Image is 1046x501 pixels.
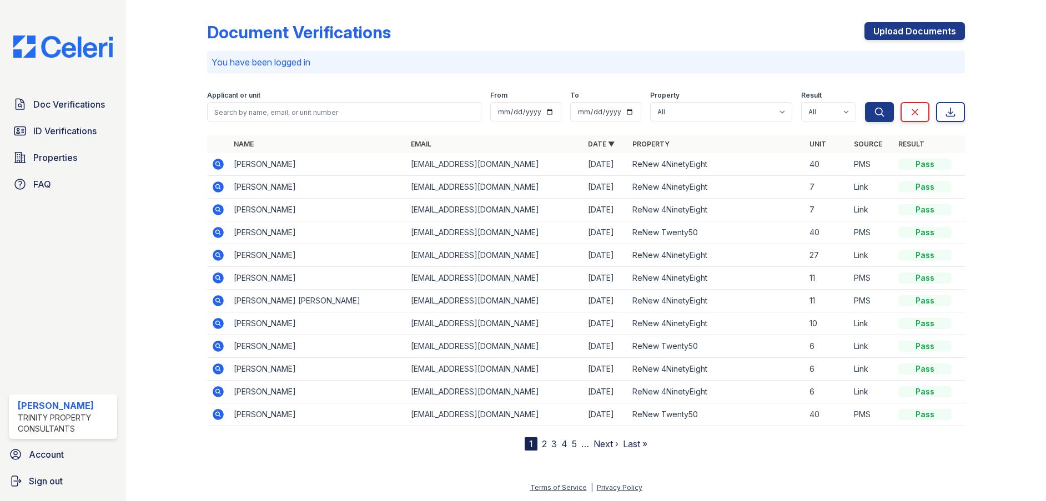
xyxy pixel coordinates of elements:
[628,267,805,290] td: ReNew 4NinetyEight
[406,312,584,335] td: [EMAIL_ADDRESS][DOMAIN_NAME]
[229,290,406,312] td: [PERSON_NAME] [PERSON_NAME]
[623,438,647,449] a: Last »
[849,335,894,358] td: Link
[406,267,584,290] td: [EMAIL_ADDRESS][DOMAIN_NAME]
[406,335,584,358] td: [EMAIL_ADDRESS][DOMAIN_NAME]
[406,244,584,267] td: [EMAIL_ADDRESS][DOMAIN_NAME]
[229,199,406,221] td: [PERSON_NAME]
[849,358,894,381] td: Link
[229,221,406,244] td: [PERSON_NAME]
[898,363,952,375] div: Pass
[229,403,406,426] td: [PERSON_NAME]
[849,153,894,176] td: PMS
[406,358,584,381] td: [EMAIL_ADDRESS][DOMAIN_NAME]
[29,474,63,488] span: Sign out
[530,483,587,492] a: Terms of Service
[805,176,849,199] td: 7
[581,437,589,451] span: …
[588,140,615,148] a: Date ▼
[849,312,894,335] td: Link
[628,244,805,267] td: ReNew 4NinetyEight
[33,178,51,191] span: FAQ
[212,55,960,69] p: You have been logged in
[551,438,557,449] a: 3
[898,386,952,397] div: Pass
[805,290,849,312] td: 11
[4,36,122,58] img: CE_Logo_Blue-a8612792a0a2168367f1c8372b55b34899dd931a85d93a1a3d3e32e68fde9ad4.png
[628,153,805,176] td: ReNew 4NinetyEight
[898,341,952,352] div: Pass
[591,483,593,492] div: |
[4,470,122,492] a: Sign out
[229,244,406,267] td: [PERSON_NAME]
[864,22,965,40] a: Upload Documents
[849,221,894,244] td: PMS
[805,312,849,335] td: 10
[594,438,618,449] a: Next ›
[805,244,849,267] td: 27
[584,199,628,221] td: [DATE]
[628,403,805,426] td: ReNew Twenty50
[4,443,122,465] a: Account
[18,399,113,412] div: [PERSON_NAME]
[628,221,805,244] td: ReNew Twenty50
[33,98,105,111] span: Doc Verifications
[33,151,77,164] span: Properties
[229,267,406,290] td: [PERSON_NAME]
[490,91,507,100] label: From
[632,140,670,148] a: Property
[898,250,952,261] div: Pass
[584,221,628,244] td: [DATE]
[561,438,567,449] a: 4
[584,312,628,335] td: [DATE]
[584,290,628,312] td: [DATE]
[628,381,805,403] td: ReNew 4NinetyEight
[898,159,952,170] div: Pass
[572,438,577,449] a: 5
[584,381,628,403] td: [DATE]
[849,244,894,267] td: Link
[898,318,952,329] div: Pass
[898,295,952,306] div: Pass
[9,173,117,195] a: FAQ
[229,153,406,176] td: [PERSON_NAME]
[628,358,805,381] td: ReNew 4NinetyEight
[801,91,822,100] label: Result
[234,140,254,148] a: Name
[584,176,628,199] td: [DATE]
[584,153,628,176] td: [DATE]
[854,140,882,148] a: Source
[411,140,431,148] a: Email
[805,199,849,221] td: 7
[805,335,849,358] td: 6
[849,199,894,221] td: Link
[9,93,117,115] a: Doc Verifications
[805,403,849,426] td: 40
[406,381,584,403] td: [EMAIL_ADDRESS][DOMAIN_NAME]
[898,204,952,215] div: Pass
[406,176,584,199] td: [EMAIL_ADDRESS][DOMAIN_NAME]
[805,267,849,290] td: 11
[849,176,894,199] td: Link
[9,146,117,169] a: Properties
[584,358,628,381] td: [DATE]
[207,22,391,42] div: Document Verifications
[584,267,628,290] td: [DATE]
[229,358,406,381] td: [PERSON_NAME]
[898,227,952,238] div: Pass
[406,290,584,312] td: [EMAIL_ADDRESS][DOMAIN_NAME]
[805,358,849,381] td: 6
[542,438,547,449] a: 2
[805,153,849,176] td: 40
[406,403,584,426] td: [EMAIL_ADDRESS][DOMAIN_NAME]
[229,335,406,358] td: [PERSON_NAME]
[229,312,406,335] td: [PERSON_NAME]
[628,335,805,358] td: ReNew Twenty50
[584,335,628,358] td: [DATE]
[849,290,894,312] td: PMS
[898,409,952,420] div: Pass
[584,403,628,426] td: [DATE]
[33,124,97,138] span: ID Verifications
[18,412,113,434] div: Trinity Property Consultants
